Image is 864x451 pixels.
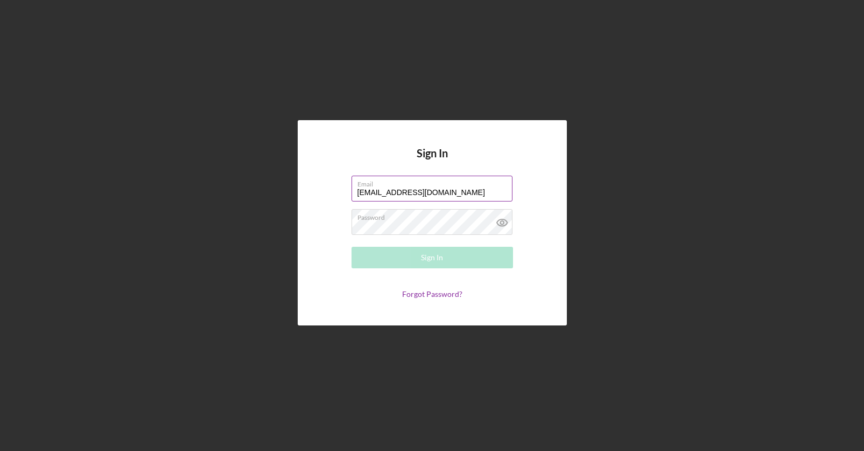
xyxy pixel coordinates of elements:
a: Forgot Password? [402,289,462,299]
h4: Sign In [417,147,448,176]
button: Sign In [352,247,513,268]
label: Password [357,210,512,221]
label: Email [357,176,512,188]
div: Sign In [421,247,443,268]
